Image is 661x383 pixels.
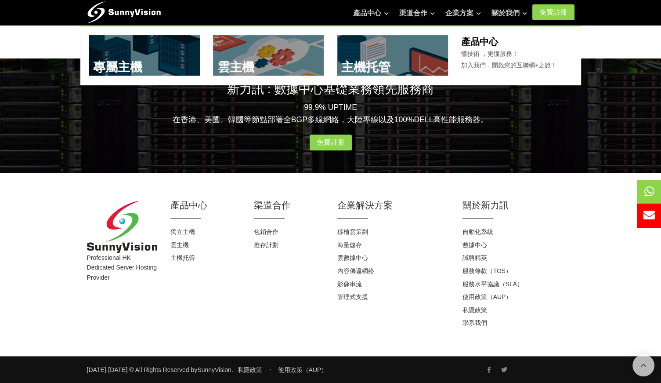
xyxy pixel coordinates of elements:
[462,254,487,261] a: 誠聘精英
[462,293,512,300] a: 使用政策（AUP）
[254,241,278,248] a: 推存計劃
[337,199,449,212] h2: 企業解決方案
[170,241,189,248] a: 雲主機
[197,366,231,373] a: SunnyVision
[337,254,368,261] a: 雲數據中心
[170,254,195,261] a: 主機托管
[532,4,574,20] a: 免費註冊
[462,228,493,235] a: 自動化系統
[462,199,574,212] h2: 關於新力訊
[462,319,487,326] a: 聯系我們
[337,293,368,300] a: 管理式支援
[353,4,389,22] a: 產品中心
[462,267,512,274] a: 服務條款（TOS）
[254,199,324,212] h2: 渠道合作
[461,50,557,69] span: 懂技術 ，更懂服務！ 加入我們，開啟您的互聯網+之旅！
[170,199,241,212] h2: 產品中心
[267,366,273,373] span: ・
[87,365,233,375] small: [DATE]-[DATE] © All Rights Reserved by .
[461,36,498,47] b: 產品中心
[278,366,328,373] a: 使用政策（AUP）
[337,241,362,248] a: 海量儲存
[80,26,581,86] div: 產品中心
[462,241,487,248] a: 數據中心
[462,281,523,288] a: 服務水平協議（SLA）
[337,267,374,274] a: 內容傳遞網絡
[491,4,527,22] a: 關於我們
[170,228,195,235] a: 獨立主機
[87,80,574,98] h2: 新力訊 : 數據中心基礎業務領先服務商
[399,4,435,22] a: 渠道合作
[238,366,262,373] a: 私隱政策
[445,4,481,22] a: 企業方案
[337,228,368,235] a: 移植雲策劃
[337,281,362,288] a: 影像串流
[87,201,157,253] img: SunnyVision Limited
[87,101,574,126] p: 99.9% UPTIME 在香港、美國、韓國等節點部署全BGP多線網絡，大陸專線以及100%DELL高性能服務器。
[310,135,352,150] a: 免費註冊
[80,201,164,329] div: Professional HK Dedicated Server Hosting Provider
[254,228,278,235] a: 包銷合作
[462,306,487,314] a: 私隱政策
